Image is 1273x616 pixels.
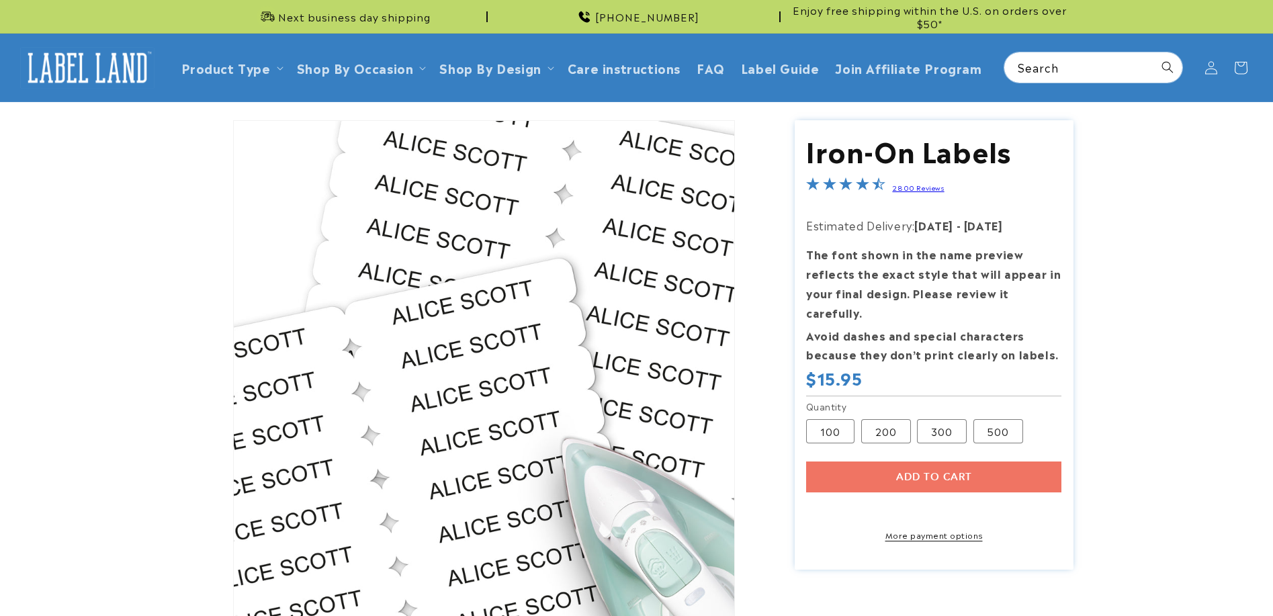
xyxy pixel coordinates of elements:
a: Join Affiliate Program [827,52,990,83]
h1: Iron-On Labels [806,132,1061,167]
a: Care instructions [560,52,689,83]
legend: Quantity [806,400,848,413]
label: 100 [806,419,854,443]
span: 4.5-star overall rating [806,179,885,195]
strong: [DATE] [964,217,1003,233]
span: Care instructions [568,60,681,75]
label: 500 [973,419,1023,443]
a: Label Land [15,42,160,93]
span: Shop By Occasion [297,60,414,75]
span: FAQ [697,60,725,75]
button: Search [1153,52,1182,82]
a: FAQ [689,52,733,83]
summary: Shop By Occasion [289,52,432,83]
strong: The font shown in the name preview reflects the exact style that will appear in your final design... [806,246,1061,320]
span: [PHONE_NUMBER] [595,10,699,24]
span: Next business day shipping [278,10,431,24]
a: Label Guide [733,52,828,83]
label: 300 [917,419,967,443]
span: $15.95 [806,367,863,388]
p: Estimated Delivery: [806,216,1061,235]
summary: Shop By Design [431,52,559,83]
span: Join Affiliate Program [835,60,981,75]
a: More payment options [806,529,1061,541]
span: Enjoy free shipping within the U.S. on orders over $50* [786,3,1073,30]
strong: [DATE] [914,217,953,233]
a: Shop By Design [439,58,541,77]
a: Product Type [181,58,271,77]
summary: Product Type [173,52,289,83]
strong: - [957,217,961,233]
img: Label Land [20,47,155,89]
a: 2800 Reviews [892,183,944,192]
strong: Avoid dashes and special characters because they don’t print clearly on labels. [806,327,1059,363]
label: 200 [861,419,911,443]
span: Label Guide [741,60,820,75]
